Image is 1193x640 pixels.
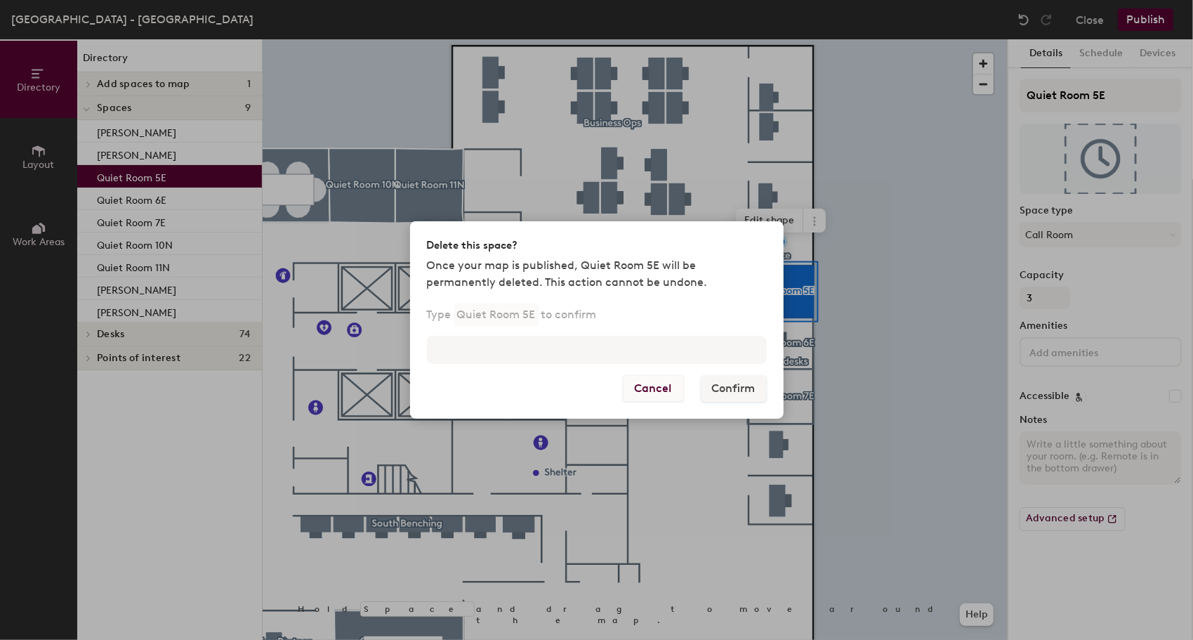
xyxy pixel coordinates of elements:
[427,238,518,253] h2: Delete this space?
[454,303,539,326] p: Quiet Room 5E
[427,303,597,326] p: Type to confirm
[427,257,767,291] p: Once your map is published, Quiet Room 5E will be permanently deleted. This action cannot be undone.
[623,375,684,402] button: Cancel
[701,375,767,402] button: Confirm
